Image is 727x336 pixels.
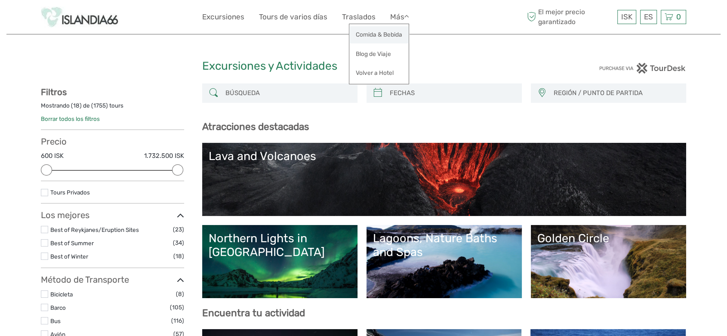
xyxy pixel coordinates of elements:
h3: Los mejores [41,210,184,220]
a: Bicicleta [50,291,73,298]
a: Northern Lights in [GEOGRAPHIC_DATA] [209,231,351,292]
button: Open LiveChat chat widget [99,13,109,24]
div: ES [640,10,657,24]
span: (34) [173,238,184,248]
h1: Excursiones y Actividades [202,59,525,73]
a: Más [390,11,409,23]
label: 600 ISK [41,151,64,160]
span: ISK [621,12,632,21]
div: Lagoons, Nature Baths and Spas [373,231,515,259]
h3: Método de Transporte [41,274,184,285]
a: Best of Reykjanes/Eruption Sites [50,226,139,233]
button: REGIÓN / PUNTO DE PARTIDA [550,86,682,100]
h3: Precio [41,136,184,147]
div: Golden Circle [537,231,680,245]
a: Tours de varios días [259,11,327,23]
p: We're away right now. Please check back later! [12,15,97,22]
a: Blog de Viaje [349,46,409,62]
label: 1755 [93,102,106,110]
div: Lava and Volcanoes [209,149,680,163]
label: 18 [73,102,80,110]
b: Encuentra tu actividad [202,307,305,319]
a: Golden Circle [537,231,680,292]
span: 0 [675,12,682,21]
a: Bus [50,318,61,324]
b: Atracciones destacadas [202,121,309,133]
a: Excursiones [202,11,244,23]
a: Borrar todos los filtros [41,115,100,122]
span: El mejor precio garantizado [525,7,615,26]
span: (8) [176,289,184,299]
img: Islandia66 [41,6,118,28]
span: (116) [171,316,184,326]
a: Traslados [342,11,376,23]
a: Best of Summer [50,240,94,247]
span: (105) [170,302,184,312]
span: (23) [173,225,184,234]
a: Best of Winter [50,253,88,260]
a: Lagoons, Nature Baths and Spas [373,231,515,292]
a: Barco [50,304,66,311]
a: Tours Privados [50,189,90,196]
strong: Filtros [41,87,67,97]
a: Lava and Volcanoes [209,149,680,210]
a: Comida & Bebida [349,26,409,43]
input: BÚSQUEDA [222,86,353,101]
a: Volver a Hotel [349,65,409,81]
span: (18) [173,251,184,261]
input: FECHAS [386,86,518,101]
label: 1.732.500 ISK [144,151,184,160]
div: Mostrando ( ) de ( ) tours [41,102,184,115]
img: PurchaseViaTourDesk.png [599,63,686,74]
div: Northern Lights in [GEOGRAPHIC_DATA] [209,231,351,259]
